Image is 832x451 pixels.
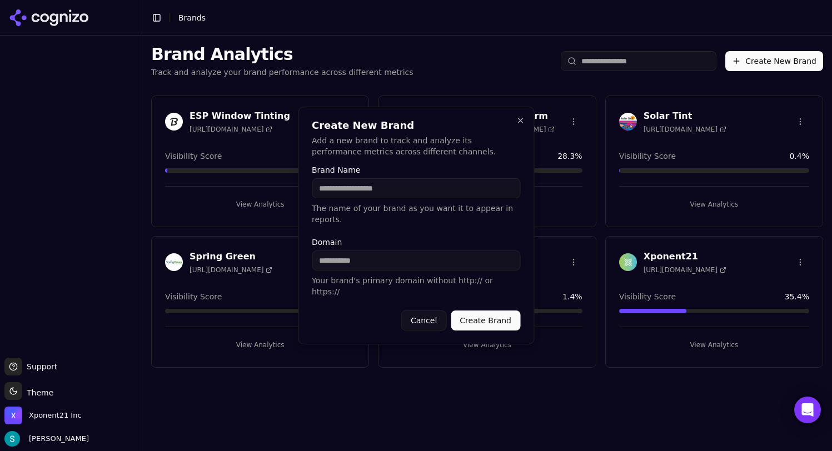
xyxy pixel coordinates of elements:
[312,135,520,157] p: Add a new brand to track and analyze its performance metrics across different channels.
[312,166,520,174] label: Brand Name
[312,238,520,246] label: Domain
[451,310,520,330] button: Create Brand
[312,275,520,297] p: Your brand's primary domain without http:// or https://
[401,310,446,330] button: Cancel
[312,203,520,225] p: The name of your brand as you want it to appear in reports.
[312,121,520,131] h2: Create New Brand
